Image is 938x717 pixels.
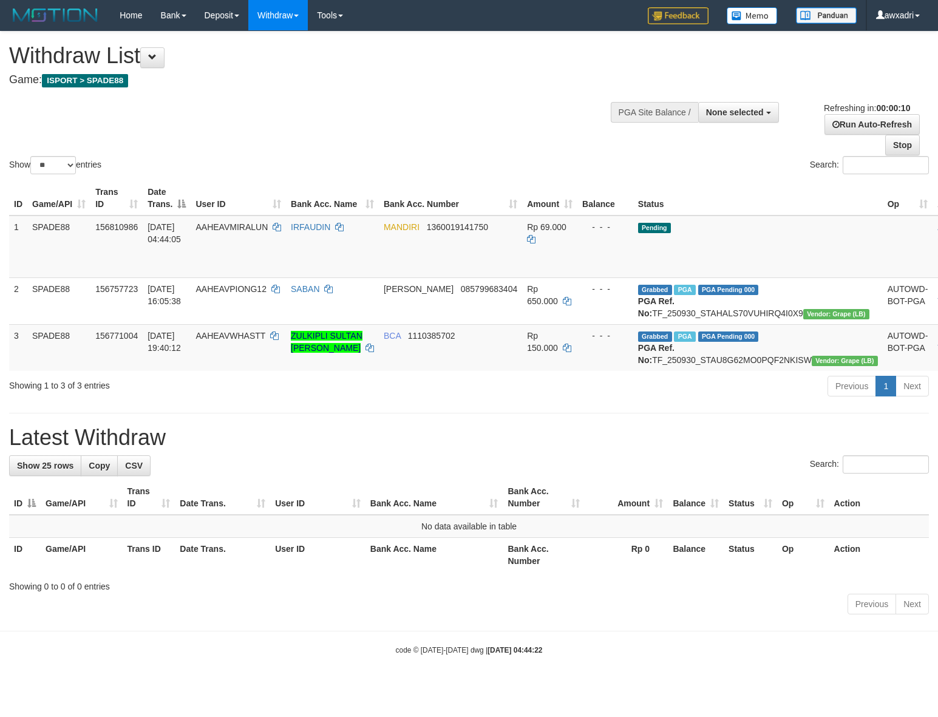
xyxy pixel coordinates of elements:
span: Marked by awxadri [674,331,695,342]
th: Status [633,181,883,216]
span: Rp 650.000 [527,284,558,306]
span: [DATE] 04:44:05 [148,222,181,244]
a: Stop [885,135,920,155]
th: Bank Acc. Name: activate to sort column ascending [286,181,379,216]
span: Refreshing in: [824,103,910,113]
th: Rp 0 [585,538,668,573]
span: BCA [384,331,401,341]
div: - - - [582,221,628,233]
span: Copy [89,461,110,471]
td: TF_250930_STAU8G62MO0PQF2NKISW [633,324,883,371]
span: Rp 150.000 [527,331,558,353]
th: Trans ID: activate to sort column ascending [90,181,143,216]
th: Status: activate to sort column ascending [724,480,777,515]
span: Vendor URL: https://dashboard.q2checkout.com/secure [803,309,869,319]
a: Previous [848,594,896,614]
a: Run Auto-Refresh [824,114,920,135]
th: Date Trans.: activate to sort column ascending [175,480,270,515]
th: Bank Acc. Name: activate to sort column ascending [365,480,503,515]
h1: Withdraw List [9,44,613,68]
td: 1 [9,216,27,278]
th: Bank Acc. Number [503,538,584,573]
span: PGA Pending [698,285,759,295]
span: Rp 69.000 [527,222,566,232]
span: Copy 085799683404 to clipboard [461,284,517,294]
span: Copy 1110385702 to clipboard [408,331,455,341]
span: 156771004 [95,331,138,341]
th: Amount: activate to sort column ascending [522,181,577,216]
span: AAHEAVPIONG12 [195,284,266,294]
th: Trans ID [123,538,175,573]
button: None selected [698,102,779,123]
div: Showing 0 to 0 of 0 entries [9,576,929,593]
span: AAHEAVMIRALUN [195,222,268,232]
th: Action [829,538,929,573]
td: SPADE88 [27,277,90,324]
td: 3 [9,324,27,371]
th: Balance [668,538,724,573]
h4: Game: [9,74,613,86]
th: Balance: activate to sort column ascending [668,480,724,515]
b: PGA Ref. No: [638,296,675,318]
a: Next [896,376,929,396]
a: Show 25 rows [9,455,81,476]
span: AAHEAVWHASTT [195,331,265,341]
span: Grabbed [638,331,672,342]
span: MANDIRI [384,222,420,232]
select: Showentries [30,156,76,174]
div: Showing 1 to 3 of 3 entries [9,375,382,392]
b: PGA Ref. No: [638,343,675,365]
th: ID [9,538,41,573]
th: ID: activate to sort column descending [9,480,41,515]
span: Marked by awxwdspade [674,285,695,295]
th: Game/API: activate to sort column ascending [27,181,90,216]
span: [DATE] 19:40:12 [148,331,181,353]
th: Action [829,480,929,515]
th: Date Trans.: activate to sort column descending [143,181,191,216]
img: Feedback.jpg [648,7,709,24]
span: [DATE] 16:05:38 [148,284,181,306]
td: 2 [9,277,27,324]
a: SABAN [291,284,319,294]
th: ID [9,181,27,216]
div: - - - [582,283,628,295]
span: Show 25 rows [17,461,73,471]
span: [PERSON_NAME] [384,284,454,294]
input: Search: [843,455,929,474]
th: Trans ID: activate to sort column ascending [123,480,175,515]
a: Copy [81,455,118,476]
label: Show entries [9,156,101,174]
th: Op: activate to sort column ascending [883,181,933,216]
small: code © [DATE]-[DATE] dwg | [396,646,543,654]
h1: Latest Withdraw [9,426,929,450]
a: IRFAUDIN [291,222,330,232]
td: TF_250930_STAHALS70VUHIRQ4I0X9 [633,277,883,324]
th: Status [724,538,777,573]
th: Amount: activate to sort column ascending [585,480,668,515]
span: Pending [638,223,671,233]
a: CSV [117,455,151,476]
label: Search: [810,455,929,474]
div: - - - [582,330,628,342]
span: ISPORT > SPADE88 [42,74,128,87]
th: Bank Acc. Number: activate to sort column ascending [503,480,584,515]
td: AUTOWD-BOT-PGA [883,277,933,324]
th: Bank Acc. Number: activate to sort column ascending [379,181,522,216]
th: Balance [577,181,633,216]
a: 1 [875,376,896,396]
td: AUTOWD-BOT-PGA [883,324,933,371]
th: Bank Acc. Name [365,538,503,573]
th: User ID: activate to sort column ascending [270,480,365,515]
th: User ID [270,538,365,573]
span: Copy 1360019141750 to clipboard [427,222,488,232]
input: Search: [843,156,929,174]
a: Previous [828,376,876,396]
th: Game/API [41,538,123,573]
span: PGA Pending [698,331,759,342]
img: panduan.png [796,7,857,24]
div: PGA Site Balance / [611,102,698,123]
th: User ID: activate to sort column ascending [191,181,286,216]
strong: [DATE] 04:44:22 [488,646,542,654]
label: Search: [810,156,929,174]
span: 156810986 [95,222,138,232]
